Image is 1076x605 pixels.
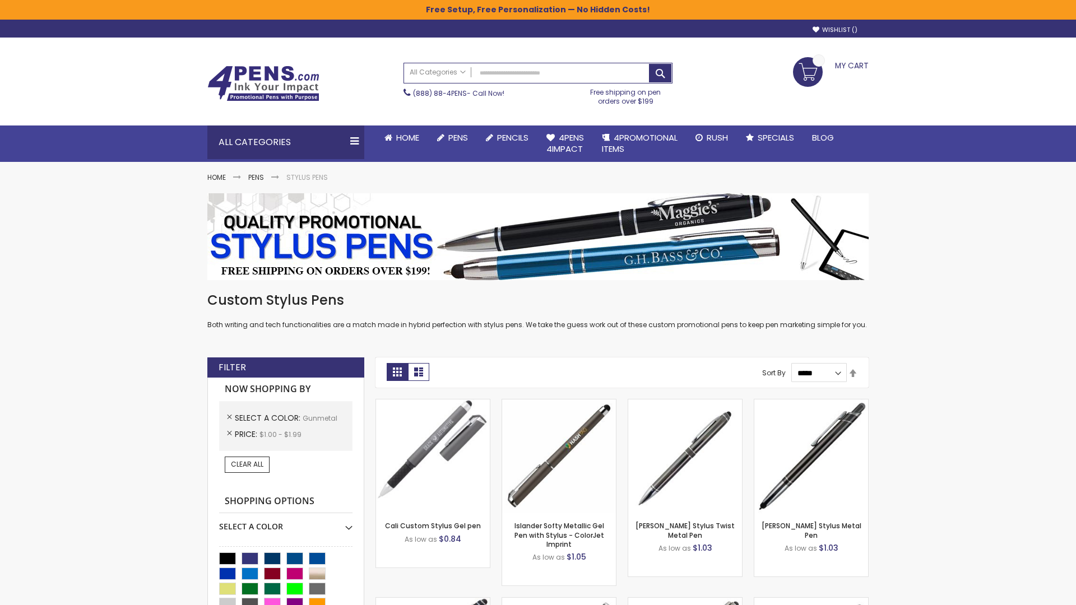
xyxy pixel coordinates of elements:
[385,521,481,530] a: Cali Custom Stylus Gel pen
[658,543,691,553] span: As low as
[428,125,477,150] a: Pens
[405,534,437,544] span: As low as
[207,291,869,330] div: Both writing and tech functionalities are a match made in hybrid perfection with stylus pens. We ...
[225,457,270,472] a: Clear All
[207,193,869,280] img: Stylus Pens
[259,430,302,439] span: $1.00 - $1.99
[758,132,794,143] span: Specials
[707,132,728,143] span: Rush
[219,361,246,374] strong: Filter
[448,132,468,143] span: Pens
[754,399,868,513] img: Olson Stylus Metal Pen-Gunmetal
[396,132,419,143] span: Home
[404,63,471,82] a: All Categories
[502,399,616,513] img: Islander Softy Metallic Gel Pen with Stylus - ColorJet Imprint-Gunmetal
[497,132,528,143] span: Pencils
[567,551,586,562] span: $1.05
[687,125,737,150] a: Rush
[413,89,467,98] a: (888) 88-4PENS
[376,399,490,513] img: Cali Custom Stylus Gel pen-Gunmetal
[737,125,803,150] a: Specials
[286,173,328,182] strong: Stylus Pens
[207,66,319,101] img: 4Pens Custom Pens and Promotional Products
[219,378,353,401] strong: Now Shopping by
[532,552,565,562] span: As low as
[636,521,735,539] a: [PERSON_NAME] Stylus Twist Metal Pen
[439,533,461,544] span: $0.84
[231,459,263,469] span: Clear All
[762,521,861,539] a: [PERSON_NAME] Stylus Metal Pen
[235,429,259,440] span: Price
[693,542,712,553] span: $1.03
[219,490,353,514] strong: Shopping Options
[785,543,817,553] span: As low as
[375,125,428,150] a: Home
[235,412,303,424] span: Select A Color
[413,89,504,98] span: - Call Now!
[502,399,616,408] a: Islander Softy Metallic Gel Pen with Stylus - ColorJet Imprint-Gunmetal
[546,132,584,155] span: 4Pens 4impact
[207,291,869,309] h1: Custom Stylus Pens
[537,125,593,162] a: 4Pens4impact
[376,399,490,408] a: Cali Custom Stylus Gel pen-Gunmetal
[593,125,687,162] a: 4PROMOTIONALITEMS
[477,125,537,150] a: Pencils
[387,363,408,381] strong: Grid
[303,413,337,423] span: Gunmetal
[803,125,843,150] a: Blog
[762,368,786,378] label: Sort By
[410,68,466,77] span: All Categories
[207,173,226,182] a: Home
[628,399,742,408] a: Colter Stylus Twist Metal Pen-Gunmetal
[812,132,834,143] span: Blog
[628,399,742,513] img: Colter Stylus Twist Metal Pen-Gunmetal
[514,521,604,548] a: Islander Softy Metallic Gel Pen with Stylus - ColorJet Imprint
[754,399,868,408] a: Olson Stylus Metal Pen-Gunmetal
[813,26,857,34] a: Wishlist
[207,125,364,159] div: All Categories
[602,132,678,155] span: 4PROMOTIONAL ITEMS
[819,542,838,553] span: $1.03
[219,513,353,532] div: Select A Color
[248,173,264,182] a: Pens
[579,83,673,106] div: Free shipping on pen orders over $199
